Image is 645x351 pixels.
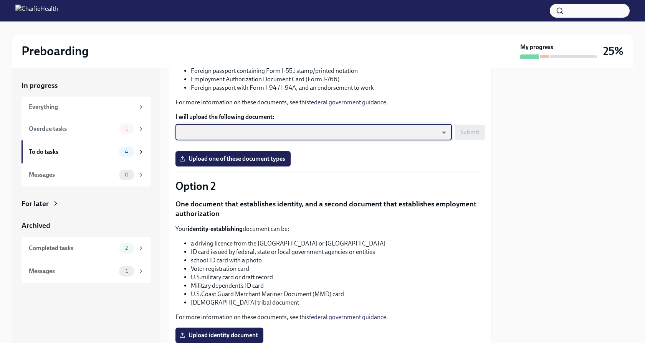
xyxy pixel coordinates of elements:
[191,298,485,307] li: [DEMOGRAPHIC_DATA] tribal document
[29,171,116,179] div: Messages
[121,245,132,251] span: 2
[191,265,485,273] li: Voter registration card
[175,98,485,107] p: For more information on these documents, see this .
[21,117,150,140] a: Overdue tasks1
[181,155,285,163] span: Upload one of these document types
[191,239,485,248] li: a driving licence from the [GEOGRAPHIC_DATA] or [GEOGRAPHIC_DATA]
[309,99,386,106] a: federal government guidance
[21,140,150,163] a: To do tasks4
[175,199,485,219] p: One document that establishes identity, and a second document that establishes employment authori...
[15,5,58,17] img: CharlieHealth
[181,331,258,339] span: Upload identity document
[21,97,150,117] a: Everything
[21,237,150,260] a: Completed tasks2
[21,199,49,209] div: For later
[29,148,116,156] div: To do tasks
[21,81,150,91] a: In progress
[121,268,132,274] span: 1
[21,43,89,59] h2: Preboarding
[29,267,116,275] div: Messages
[120,172,133,178] span: 0
[175,328,263,343] label: Upload identity document
[175,124,452,140] div: ​
[191,273,485,282] li: U.S.military card or draft record
[175,151,291,166] label: Upload one of these document types
[29,244,116,252] div: Completed tasks
[175,179,485,193] p: Option 2
[175,225,485,233] p: Your document can be:
[191,75,485,84] li: Employment Authorization Document Card (Form I-766)
[175,113,485,121] label: I will upload the following document:
[191,256,485,265] li: school ID card with a photo
[21,221,150,231] a: Archived
[29,125,116,133] div: Overdue tasks
[191,84,485,92] li: Foreign passport with Form I-94 / I-94A, and an endorsement to work
[188,225,243,232] strong: identity-establishing
[121,126,132,132] span: 1
[191,282,485,290] li: Military dependent’s ID card
[603,44,623,58] h3: 25%
[191,290,485,298] li: U.S.Coast Guard Merchant Mariner Document (MMD) card
[520,43,553,51] strong: My progress
[191,67,485,75] li: Foreign passport containing Form I-551 stamp/printed notation
[309,313,386,321] a: federal government guidance
[21,163,150,186] a: Messages0
[29,103,134,111] div: Everything
[21,260,150,283] a: Messages1
[175,313,485,321] p: For more information on these documents, see this .
[120,149,133,155] span: 4
[191,248,485,256] li: ID card issued by federal, state or local government agencies or entities
[21,199,150,209] a: For later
